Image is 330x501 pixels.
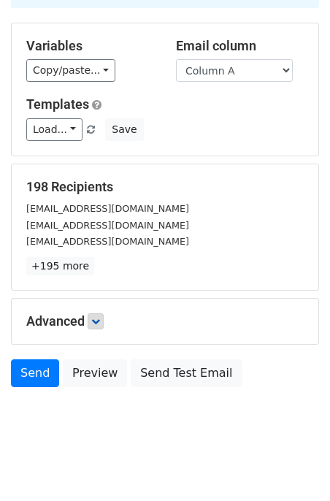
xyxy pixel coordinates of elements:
small: [EMAIL_ADDRESS][DOMAIN_NAME] [26,220,189,231]
a: Load... [26,118,82,141]
a: Templates [26,96,89,112]
a: +195 more [26,257,94,275]
button: Save [105,118,143,141]
h5: Variables [26,38,154,54]
small: [EMAIL_ADDRESS][DOMAIN_NAME] [26,203,189,214]
h5: 198 Recipients [26,179,304,195]
h5: Email column [176,38,304,54]
iframe: Chat Widget [257,431,330,501]
a: Send Test Email [131,359,242,387]
a: Preview [63,359,127,387]
a: Send [11,359,59,387]
small: [EMAIL_ADDRESS][DOMAIN_NAME] [26,236,189,247]
a: Copy/paste... [26,59,115,82]
h5: Advanced [26,313,304,329]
